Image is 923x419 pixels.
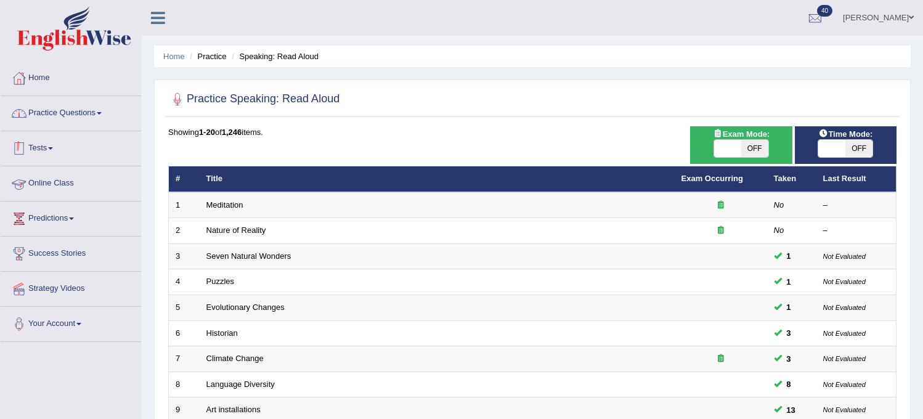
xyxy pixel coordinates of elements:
[845,140,872,157] span: OFF
[681,353,760,365] div: Exam occurring question
[823,304,866,311] small: Not Evaluated
[206,303,285,312] a: Evolutionary Changes
[199,128,215,137] b: 1-20
[823,278,866,285] small: Not Evaluated
[1,237,141,267] a: Success Stories
[206,405,261,414] a: Art installations
[169,346,200,372] td: 7
[200,166,675,192] th: Title
[782,378,796,391] span: You can still take this question
[1,166,141,197] a: Online Class
[1,96,141,127] a: Practice Questions
[169,218,200,244] td: 2
[169,372,200,397] td: 8
[206,226,266,235] a: Nature of Reality
[782,275,796,288] span: You can still take this question
[782,404,800,417] span: You can still take this question
[681,200,760,211] div: Exam occurring question
[782,250,796,262] span: You can still take this question
[1,307,141,338] a: Your Account
[169,269,200,295] td: 4
[169,192,200,218] td: 1
[169,295,200,321] td: 5
[187,51,226,62] li: Practice
[774,226,784,235] em: No
[817,5,832,17] span: 40
[206,200,243,209] a: Meditation
[823,225,890,237] div: –
[823,381,866,388] small: Not Evaluated
[1,61,141,92] a: Home
[1,201,141,232] a: Predictions
[681,225,760,237] div: Exam occurring question
[774,200,784,209] em: No
[708,128,775,140] span: Exam Mode:
[206,354,264,363] a: Climate Change
[169,243,200,269] td: 3
[1,272,141,303] a: Strategy Videos
[813,128,877,140] span: Time Mode:
[168,126,897,138] div: Showing of items.
[169,320,200,346] td: 6
[816,166,897,192] th: Last Result
[823,406,866,413] small: Not Evaluated
[1,131,141,162] a: Tests
[206,251,291,261] a: Seven Natural Wonders
[222,128,242,137] b: 1,246
[741,140,768,157] span: OFF
[206,380,275,389] a: Language Diversity
[823,200,890,211] div: –
[782,327,796,340] span: You can still take this question
[767,166,816,192] th: Taken
[823,253,866,260] small: Not Evaluated
[782,352,796,365] span: You can still take this question
[681,174,743,183] a: Exam Occurring
[169,166,200,192] th: #
[206,277,235,286] a: Puzzles
[690,126,792,164] div: Show exams occurring in exams
[168,90,340,108] h2: Practice Speaking: Read Aloud
[206,328,238,338] a: Historian
[163,52,185,61] a: Home
[782,301,796,314] span: You can still take this question
[823,355,866,362] small: Not Evaluated
[823,330,866,337] small: Not Evaluated
[229,51,319,62] li: Speaking: Read Aloud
